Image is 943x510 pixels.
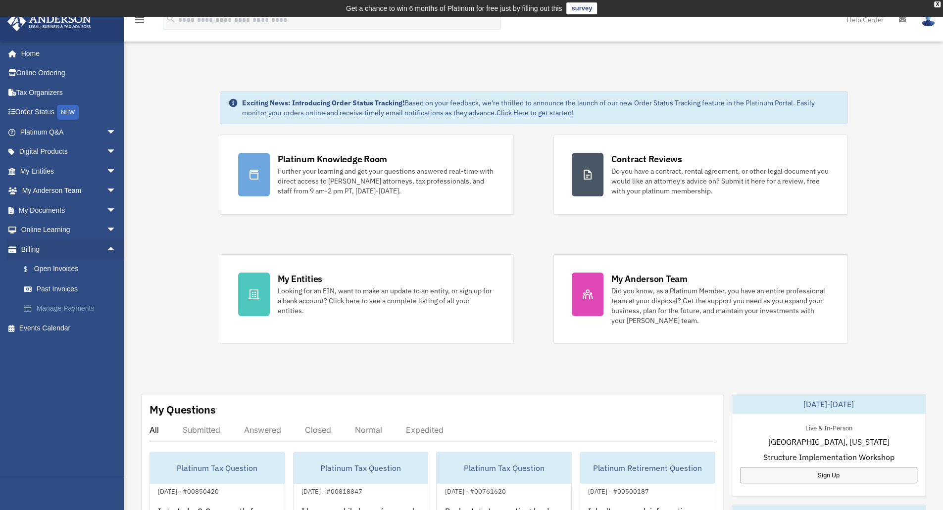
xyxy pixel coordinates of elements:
span: arrow_drop_down [106,200,126,221]
a: Online Learningarrow_drop_down [7,220,131,240]
a: menu [134,17,146,26]
a: Billingarrow_drop_up [7,239,131,259]
a: Past Invoices [14,279,131,299]
div: Based on your feedback, we're thrilled to announce the launch of our new Order Status Tracking fe... [242,98,839,118]
div: My Questions [149,402,216,417]
div: Live & In-Person [797,422,860,432]
div: NEW [57,105,79,120]
div: Platinum Knowledge Room [278,153,388,165]
div: close [934,1,941,7]
a: Order StatusNEW [7,102,131,123]
span: arrow_drop_down [106,161,126,182]
span: arrow_drop_down [106,220,126,240]
span: $ [29,263,34,276]
a: Click Here to get started! [496,108,574,117]
div: Platinum Tax Question [294,452,428,484]
a: $Open Invoices [14,259,131,279]
a: survey [566,2,597,14]
a: Sign Up [740,467,917,483]
div: Platinum Tax Question [150,452,285,484]
a: Events Calendar [7,318,131,338]
span: arrow_drop_down [106,122,126,142]
a: My Entitiesarrow_drop_down [7,161,131,181]
span: arrow_drop_down [106,142,126,162]
a: My Documentsarrow_drop_down [7,200,131,220]
a: Digital Productsarrow_drop_down [7,142,131,162]
div: [DATE] - #00850420 [150,485,227,496]
a: My Anderson Teamarrow_drop_down [7,181,131,201]
div: Further your learning and get your questions answered real-time with direct access to [PERSON_NAM... [278,166,496,196]
a: Manage Payments [14,299,131,319]
div: Submitted [183,425,220,435]
div: My Entities [278,273,322,285]
div: Did you know, as a Platinum Member, you have an entire professional team at your disposal? Get th... [611,286,829,325]
div: [DATE] - #00500187 [580,485,657,496]
div: Expedited [406,425,444,435]
i: search [165,13,176,24]
span: Structure Implementation Workshop [763,451,894,463]
div: [DATE] - #00818847 [294,485,370,496]
div: My Anderson Team [611,273,688,285]
img: User Pic [921,12,936,27]
div: Looking for an EIN, want to make an update to an entity, or sign up for a bank account? Click her... [278,286,496,316]
span: [GEOGRAPHIC_DATA], [US_STATE] [768,436,889,448]
div: Do you have a contract, rental agreement, or other legal document you would like an attorney's ad... [611,166,829,196]
div: [DATE] - #00761620 [437,485,513,496]
div: Normal [355,425,382,435]
div: [DATE]-[DATE] [732,394,925,414]
div: Platinum Tax Question [437,452,571,484]
a: Tax Organizers [7,83,131,102]
a: Home [7,44,126,63]
div: All [149,425,159,435]
strong: Exciting News: Introducing Order Status Tracking! [242,98,404,107]
img: Anderson Advisors Platinum Portal [4,12,94,31]
a: Platinum Knowledge Room Further your learning and get your questions answered real-time with dire... [220,135,514,215]
div: Platinum Retirement Question [580,452,715,484]
span: arrow_drop_up [106,239,126,260]
div: Closed [305,425,331,435]
span: arrow_drop_down [106,181,126,201]
div: Contract Reviews [611,153,682,165]
a: My Anderson Team Did you know, as a Platinum Member, you have an entire professional team at your... [553,254,847,344]
a: Online Ordering [7,63,131,83]
a: Platinum Q&Aarrow_drop_down [7,122,131,142]
div: Get a chance to win 6 months of Platinum for free just by filling out this [346,2,562,14]
div: Answered [244,425,281,435]
a: Contract Reviews Do you have a contract, rental agreement, or other legal document you would like... [553,135,847,215]
a: My Entities Looking for an EIN, want to make an update to an entity, or sign up for a bank accoun... [220,254,514,344]
i: menu [134,14,146,26]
